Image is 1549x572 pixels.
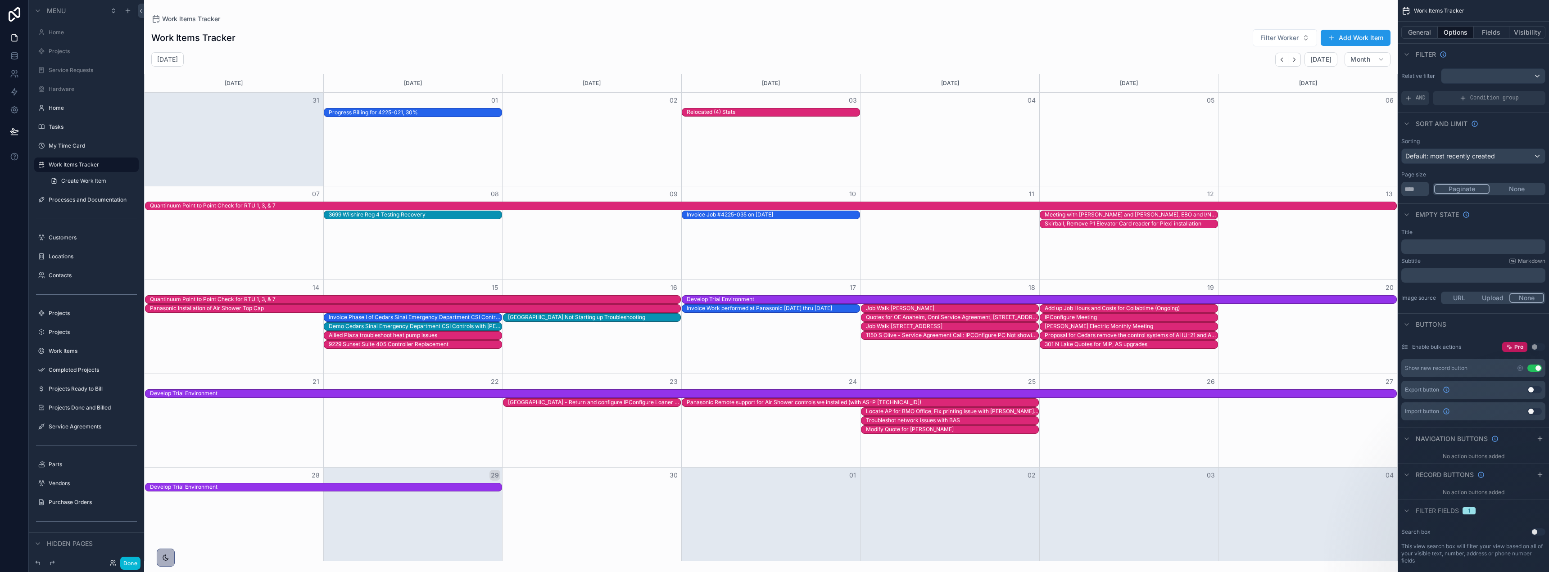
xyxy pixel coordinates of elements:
div: Proposal for Cedars remove the control systems of AHU-21 and AHU-41 at the [GEOGRAPHIC_DATA] and ... [1045,332,1217,339]
div: Troubleshot network issues with BAS [866,416,960,424]
label: Projects [49,310,137,317]
div: Panasonic Installation of Air Shower Top Cap [150,305,264,312]
span: Record buttons [1416,470,1474,479]
label: Vendors [49,480,137,487]
button: 27 [1384,376,1395,387]
a: Hardware [49,86,137,93]
span: Hidden pages [47,539,93,548]
span: Pro [1514,343,1523,351]
label: Projects Ready to Bill [49,385,137,392]
div: South Park Center - Return and configure IPConfigure Loaner PC [508,398,680,406]
div: Panasonic Remote support for Air Shower controls we installed (with AS-P [TECHNICAL_ID]) [687,399,921,406]
button: 30 [668,470,679,481]
div: Develop Trial Environment [687,296,754,303]
button: 06 [1384,95,1395,106]
div: [PERSON_NAME] Electric Monthly Meeting [1045,323,1153,330]
div: Quantinuum Point to Point Check for RTU 1, 3, & 7 [150,202,276,209]
div: Panasonic Remote support for Air Shower controls we installed (with AS-P 192.168.1.4) [687,398,921,406]
a: Work Items [49,347,137,355]
div: Quantinuum Point to Point Check for RTU 1, 3, & 7 [150,202,276,210]
label: Completed Projects [49,366,137,374]
label: Contacts [49,272,137,279]
button: 21 [310,376,321,387]
div: [GEOGRAPHIC_DATA] Not Starting up Troubleshooting [508,314,645,321]
span: Markdown [1518,257,1545,265]
div: Invoice Phase I of Cedars Sinai Emergency Department CSI Controls Demo, [329,313,501,321]
button: 01 [489,95,500,106]
div: Proposal for Cedars remove the control systems of AHU-21 and AHU-41 at the North Tower and the No... [1045,331,1217,339]
div: scrollable content [1401,268,1545,283]
div: Skirball, Remove P1 Elevator Card reader for Plexi installation [1045,220,1201,228]
div: Locate AP for BMO Office, Fix printing issue with Chris Lalor's PC. [866,407,1038,415]
button: 19 [1205,282,1216,293]
button: None [1490,184,1544,194]
label: Processes and Documentation [49,196,137,203]
div: Modify Quote for Parker [866,425,954,433]
div: Job Walk [STREET_ADDRESS] [866,323,942,330]
button: None [1509,293,1544,303]
button: 31 [310,95,321,106]
a: Parts [49,461,137,468]
span: AND [1416,95,1426,102]
label: Sorting [1401,138,1420,145]
label: My Time Card [49,142,137,149]
label: Service Agreements [49,423,137,430]
button: 12 [1205,189,1216,199]
div: Skirball, Remove P1 Elevator Card reader for Plexi installation [1045,220,1201,227]
div: Demo Cedars Sinai Emergency Department CSI Controls with Sergio [329,322,501,330]
button: Default: most recently created [1401,149,1545,164]
button: 07 [310,189,321,199]
span: Filter [1416,50,1436,59]
div: Job Walk Parker [866,304,934,312]
div: scrollable content [1401,239,1545,254]
button: 15 [489,282,500,293]
button: 03 [847,95,858,106]
label: Tasks [49,123,137,131]
button: 26 [1205,376,1216,387]
div: 301 N Lake Quotes for MIP, AS upgrades [1045,341,1147,348]
div: 1150 S Olive - Service Agreement Call: IPCOnfigure PC Not showing video on two Monitors [866,331,1038,339]
button: 08 [489,189,500,199]
div: 1150 S Olive - Service Agreement Call: IPCOnfigure PC Not showing video on two Monitors [866,332,1038,339]
button: URL [1442,293,1476,303]
div: IPConfigure Meeting [1045,314,1097,321]
label: Subtitle [1401,257,1421,265]
div: Job Walk [PERSON_NAME] [866,305,934,312]
span: Sort And Limit [1416,119,1467,128]
button: 11 [1026,189,1037,199]
button: Upload [1476,293,1510,303]
div: Invoice Work performed at Panasonic [DATE] thru [DATE] [687,305,832,312]
div: 301 N Lake Chiller Plant Not Starting up Troubleshooting [508,313,645,321]
button: 25 [1026,376,1037,387]
button: 04 [1026,95,1037,106]
div: Meeting with Hector and Chris, EBO and I/Net budgets and upgrades [1045,211,1217,219]
div: No action buttons added [1398,485,1549,500]
div: 3699 Wilshire Reg 4 Testing Recovery [329,211,426,218]
span: Create Work Item [61,177,106,185]
div: Add up Job Hours and Costs for Collabtime (Ongoing) [1045,305,1180,312]
label: Work Items Tracker [49,161,133,168]
button: Done [120,557,140,570]
div: Modify Quote for [PERSON_NAME] [866,426,954,433]
button: 17 [847,282,858,293]
div: Invoice Phase I of Cedars Sinai Emergency Department CSI Controls Demo, [329,314,501,321]
button: 20 [1384,282,1395,293]
div: Relocated (4) Stats [687,108,735,116]
div: Invoice Job #4225-035 on [DATE] [687,211,773,218]
label: Relative filter [1401,72,1437,80]
span: Default: most recently created [1405,152,1495,160]
div: Progress Billing for 4225-021, 30% [329,108,501,117]
span: Condition group [1470,95,1519,102]
div: Show new record button [1405,365,1467,372]
button: Fields [1474,26,1510,39]
label: Title [1401,229,1413,236]
span: Buttons [1416,320,1446,329]
label: Locations [49,253,137,260]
